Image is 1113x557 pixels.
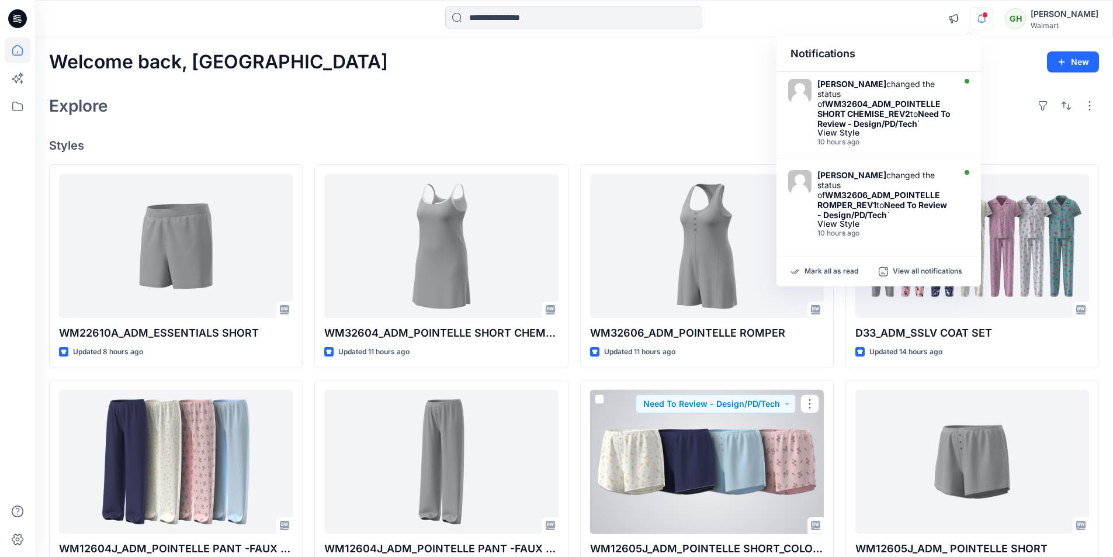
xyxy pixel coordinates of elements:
[817,79,886,89] strong: [PERSON_NAME]
[855,325,1089,341] p: D33_ADM_SSLV COAT SET
[59,390,293,534] a: WM12604J_ADM_POINTELLE PANT -FAUX FLY & BUTTONS + PICOT_COLORWAY
[817,200,947,220] strong: Need To Review - Design/PD/Tech
[590,325,824,341] p: WM32606_ADM_POINTELLE ROMPER
[817,190,940,210] strong: WM32606_ADM_POINTELLE ROMPER_REV1
[817,229,952,237] div: Monday, September 22, 2025 15:11
[855,541,1089,557] p: WM12605J_ADM_ POINTELLE SHORT
[788,170,812,193] img: Janelle Batlle
[49,51,388,73] h2: Welcome back, [GEOGRAPHIC_DATA]
[324,325,558,341] p: WM32604_ADM_POINTELLE SHORT CHEMISE
[817,79,952,129] div: changed the status of to `
[49,96,108,115] h2: Explore
[1005,8,1026,29] div: GH
[324,390,558,534] a: WM12604J_ADM_POINTELLE PANT -FAUX FLY & BUTTONS + PICOT
[817,99,941,119] strong: WM32604_ADM_POINTELLE SHORT CHEMISE_REV2
[869,346,942,358] p: Updated 14 hours ago
[59,541,293,557] p: WM12604J_ADM_POINTELLE PANT -FAUX FLY & BUTTONS + PICOT_COLORWAY
[788,79,812,102] img: Janelle Batlle
[338,346,410,358] p: Updated 11 hours ago
[817,129,952,137] div: View Style
[1031,21,1098,30] div: Walmart
[817,220,952,228] div: View Style
[776,36,981,72] div: Notifications
[73,346,143,358] p: Updated 8 hours ago
[590,541,824,557] p: WM12605J_ADM_POINTELLE SHORT_COLORWAY
[893,267,962,277] p: View all notifications
[1031,7,1098,21] div: [PERSON_NAME]
[604,346,675,358] p: Updated 11 hours ago
[59,325,293,341] p: WM22610A_ADM_ESSENTIALS SHORT
[49,139,1099,153] h4: Styles
[817,109,951,129] strong: Need To Review - Design/PD/Tech
[590,390,824,534] a: WM12605J_ADM_POINTELLE SHORT_COLORWAY
[324,174,558,319] a: WM32604_ADM_POINTELLE SHORT CHEMISE
[817,138,952,146] div: Monday, September 22, 2025 15:11
[59,174,293,319] a: WM22610A_ADM_ESSENTIALS SHORT
[1047,51,1099,72] button: New
[590,174,824,319] a: WM32606_ADM_POINTELLE ROMPER
[817,170,886,180] strong: [PERSON_NAME]
[324,541,558,557] p: WM12604J_ADM_POINTELLE PANT -FAUX FLY & BUTTONS + PICOT
[817,170,952,220] div: changed the status of to `
[805,267,858,277] p: Mark all as read
[855,390,1089,534] a: WM12605J_ADM_ POINTELLE SHORT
